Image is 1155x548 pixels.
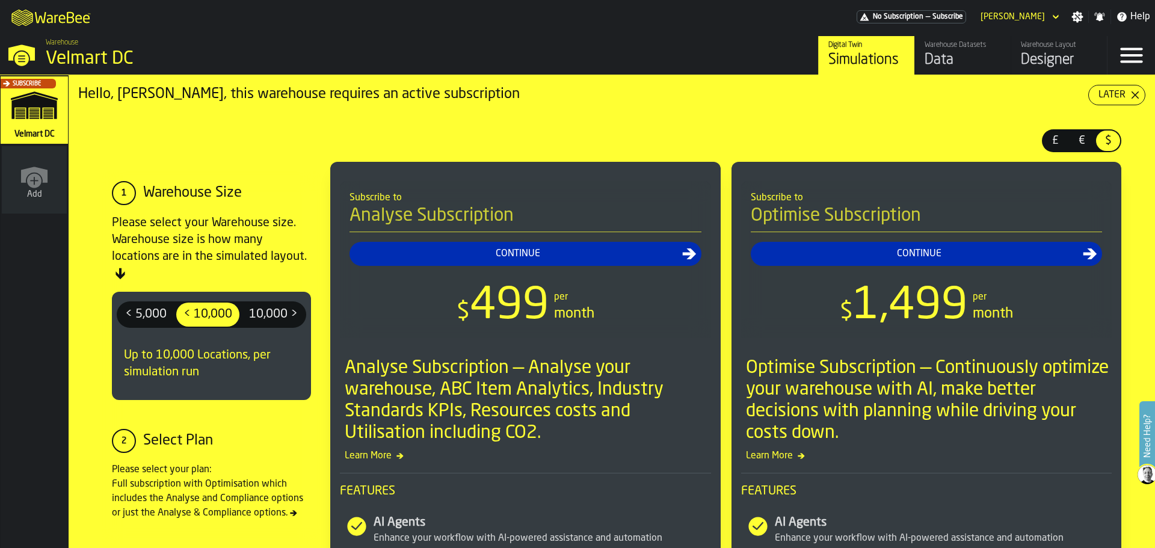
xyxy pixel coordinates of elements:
[857,10,966,23] div: Menu Subscription
[374,531,711,546] div: Enhance your workflow with AI-powered assistance and automation
[1072,133,1091,149] span: €
[981,12,1045,22] div: DropdownMenuValue-Anton Hikal
[976,10,1062,24] div: DropdownMenuValue-Anton Hikal
[775,514,1112,531] div: AI Agents
[176,303,239,327] div: thumb
[244,305,303,324] span: 10,000 >
[112,463,311,520] div: Please select your plan: Full subscription with Optimisation which includes the Analyse and Compl...
[46,48,371,70] div: Velmart DC
[13,81,41,87] span: Subscribe
[112,181,136,205] div: 1
[756,247,1083,261] div: Continue
[1095,129,1121,152] label: button-switch-multi-$
[118,303,174,327] div: thumb
[457,300,470,324] span: $
[554,304,594,324] div: month
[470,285,549,328] span: 499
[27,189,42,199] span: Add
[741,483,1112,500] span: Features
[1042,129,1068,152] label: button-switch-multi-£
[1,76,68,146] a: link-to-/wh/i/f27944ef-e44e-4cb8-aca8-30c52093261f/simulations
[741,449,1112,463] span: Learn More
[120,305,171,324] span: < 5,000
[857,10,966,23] a: link-to-/wh/i/f27944ef-e44e-4cb8-aca8-30c52093261f/pricing/
[350,191,701,205] div: Subscribe to
[828,41,905,49] div: Digital Twin
[340,449,711,463] span: Learn More
[1011,36,1107,75] a: link-to-/wh/i/f27944ef-e44e-4cb8-aca8-30c52093261f/designer
[78,85,1088,104] div: Hello, [PERSON_NAME], this warehouse requires an active subscription
[853,285,968,328] span: 1,499
[914,36,1011,75] a: link-to-/wh/i/f27944ef-e44e-4cb8-aca8-30c52093261f/data
[175,301,241,328] label: button-switch-multi-< 10,000
[775,531,1112,546] div: Enhance your workflow with AI-powered assistance and automation
[932,13,963,21] span: Subscribe
[1098,133,1118,149] span: $
[1111,10,1155,24] label: button-toggle-Help
[350,242,701,266] button: button-Continue
[1043,131,1067,151] div: thumb
[340,483,711,500] span: Features
[46,38,78,47] span: Warehouse
[179,305,237,324] span: < 10,000
[112,215,311,282] div: Please select your Warehouse size. Warehouse size is how many locations are in the simulated layout.
[241,301,306,328] label: button-switch-multi-10,000 >
[973,304,1013,324] div: month
[374,514,711,531] div: AI Agents
[1067,11,1088,23] label: button-toggle-Settings
[751,242,1103,266] button: button-Continue
[242,303,305,327] div: thumb
[1070,131,1094,151] div: thumb
[1046,133,1065,149] span: £
[746,357,1112,444] div: Optimise Subscription — Continuously optimize your warehouse with AI, make better decisions with ...
[2,146,67,216] a: link-to-/wh/new
[1094,88,1130,102] div: Later
[818,36,914,75] a: link-to-/wh/i/f27944ef-e44e-4cb8-aca8-30c52093261f/simulations
[112,429,136,453] div: 2
[345,357,711,444] div: Analyse Subscription — Analyse your warehouse, ABC Item Analytics, Industry Standards KPIs, Resou...
[926,13,930,21] span: —
[1088,85,1145,105] button: button-Later
[751,205,1103,232] h4: Optimise Subscription
[873,13,923,21] span: No Subscription
[1130,10,1150,24] span: Help
[554,290,568,304] div: per
[350,205,701,232] h4: Analyse Subscription
[143,431,213,451] div: Select Plan
[117,337,306,390] div: Up to 10,000 Locations, per simulation run
[1021,51,1097,70] div: Designer
[1141,402,1154,470] label: Need Help?
[973,290,987,304] div: per
[354,247,682,261] div: Continue
[1089,11,1110,23] label: button-toggle-Notifications
[751,191,1103,205] div: Subscribe to
[925,51,1001,70] div: Data
[925,41,1001,49] div: Warehouse Datasets
[1107,36,1155,75] label: button-toggle-Menu
[143,183,242,203] div: Warehouse Size
[828,51,905,70] div: Simulations
[117,301,175,328] label: button-switch-multi-< 5,000
[840,300,853,324] span: $
[1068,129,1095,152] label: button-switch-multi-€
[1096,131,1120,151] div: thumb
[1021,41,1097,49] div: Warehouse Layout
